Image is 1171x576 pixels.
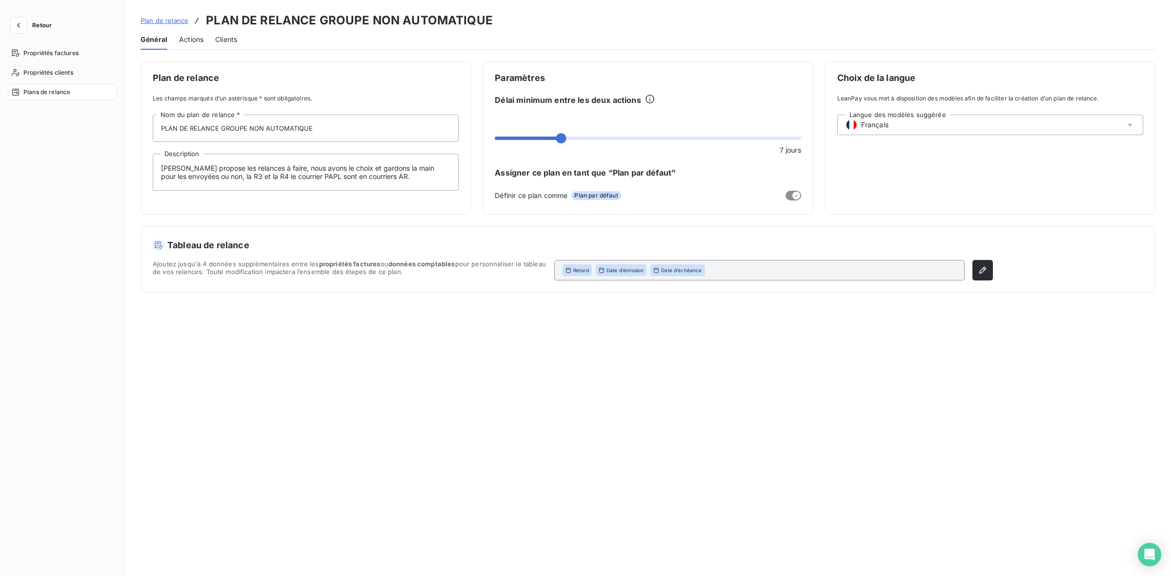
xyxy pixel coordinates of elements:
span: Français [861,120,888,130]
span: Paramètres [495,74,801,82]
span: Délai minimum entre les deux actions [495,94,641,106]
a: Propriétés factures [8,45,117,61]
span: Les champs marqués d’un astérisque * sont obligatoires. [153,94,459,103]
textarea: [PERSON_NAME] propose les relances à faire, nous avons le choix et gardons la main pour les envoy... [153,154,459,191]
span: Date d’échéance [661,267,702,274]
span: LeanPay vous met à disposition des modèles afin de faciliter la création d’un plan de relance. [837,94,1143,103]
span: Général [141,35,167,44]
div: Open Intercom Messenger [1138,543,1161,566]
a: Plan de relance [141,16,188,25]
span: Clients [215,35,237,44]
a: Propriétés clients [8,65,117,80]
span: Actions [179,35,203,44]
span: Retour [32,22,52,28]
span: Retard [573,267,589,274]
input: placeholder [153,115,459,142]
span: 7 jours [780,145,801,155]
span: Choix de la langue [837,74,1143,82]
span: Propriétés clients [23,68,73,77]
a: Plans de relance [8,84,117,100]
span: Plans de relance [23,88,70,97]
span: Plan de relance [153,74,459,82]
span: Propriétés factures [23,49,79,58]
span: propriétés factures [319,260,381,268]
span: Plan de relance [141,17,188,24]
span: Date d’émission [606,267,644,274]
span: Définir ce plan comme [495,190,567,200]
span: Plan par défaut [571,191,621,200]
span: données comptables [388,260,455,268]
button: Retour [8,18,60,33]
span: Assigner ce plan en tant que “Plan par défaut” [495,167,801,179]
h5: Tableau de relance [153,238,993,252]
h3: PLAN DE RELANCE GROUPE NON AUTOMATIQUE [206,12,493,29]
span: Ajoutez jusqu'à 4 données supplémentaires entre les ou pour personnaliser le tableau de vos relan... [153,260,546,280]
